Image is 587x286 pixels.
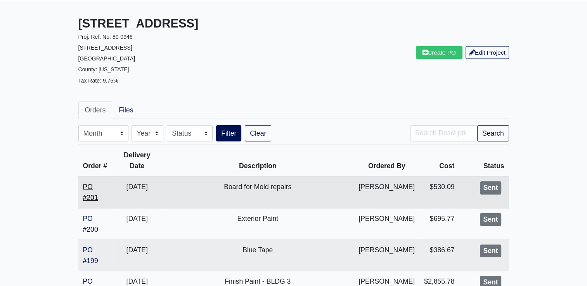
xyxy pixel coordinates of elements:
[480,245,501,258] div: Sent
[83,215,98,233] a: PO #200
[113,239,161,271] td: [DATE]
[78,78,118,84] small: Tax Rate: 9.75%
[354,145,419,177] th: Ordered By
[78,66,129,72] small: County: [US_STATE]
[113,145,161,177] th: Delivery Date
[78,55,135,62] small: [GEOGRAPHIC_DATA]
[113,208,161,239] td: [DATE]
[83,183,98,202] a: PO #201
[419,208,459,239] td: $695.77
[216,125,241,141] button: Filter
[477,125,509,141] button: Search
[416,46,462,59] a: Create PO
[161,239,354,271] td: Blue Tape
[466,46,509,59] a: Edit Project
[419,145,459,177] th: Cost
[245,125,271,141] a: Clear
[419,176,459,208] td: $530.09
[459,145,509,177] th: Status
[78,101,113,119] a: Orders
[78,34,133,40] small: Proj. Ref. No: 80-0946
[161,176,354,208] td: Board for Mold repairs
[78,17,288,31] h3: [STREET_ADDRESS]
[78,145,113,177] th: Order #
[480,181,501,195] div: Sent
[419,239,459,271] td: $386.67
[410,125,477,141] input: Search
[78,45,132,51] small: [STREET_ADDRESS]
[354,176,419,208] td: [PERSON_NAME]
[161,145,354,177] th: Description
[112,101,140,119] a: Files
[354,239,419,271] td: [PERSON_NAME]
[83,246,98,265] a: PO #199
[161,208,354,239] td: Exterior Paint
[113,176,161,208] td: [DATE]
[480,213,501,226] div: Sent
[354,208,419,239] td: [PERSON_NAME]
